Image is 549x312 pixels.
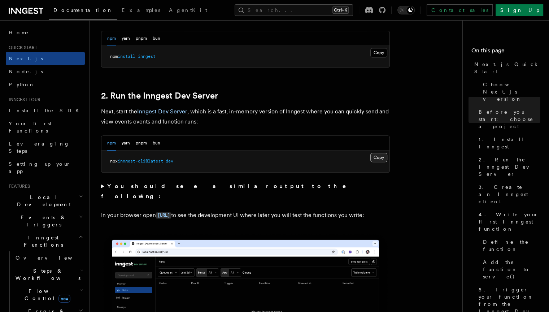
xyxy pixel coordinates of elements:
[479,108,540,130] span: Before you start: choose a project
[6,45,37,51] span: Quick start
[370,153,387,162] button: Copy
[483,259,540,280] span: Add the function to serve()
[122,7,160,13] span: Examples
[6,26,85,39] a: Home
[397,6,415,14] button: Toggle dark mode
[479,136,540,150] span: 1. Install Inngest
[13,285,85,305] button: Flow Controlnew
[476,105,540,133] a: Before you start: choose a project
[427,4,493,16] a: Contact sales
[471,58,540,78] a: Next.js Quick Start
[6,231,85,251] button: Inngest Functions
[9,121,52,134] span: Your first Functions
[332,6,349,14] kbd: Ctrl+K
[118,54,135,59] span: install
[9,108,83,113] span: Install the SDK
[476,153,540,181] a: 2. Run the Inngest Dev Server
[53,7,113,13] span: Documentation
[156,212,171,218] code: [URL]
[6,78,85,91] a: Python
[474,61,540,75] span: Next.js Quick Start
[476,208,540,235] a: 4. Write your first Inngest function
[6,183,30,189] span: Features
[58,295,70,303] span: new
[6,191,85,211] button: Local Development
[107,136,116,151] button: npm
[169,7,207,13] span: AgentKit
[122,31,130,46] button: yarn
[6,97,40,103] span: Inngest tour
[165,2,212,19] a: AgentKit
[370,48,387,57] button: Copy
[136,136,147,151] button: pnpm
[101,107,390,127] p: Next, start the , which is a fast, in-memory version of Inngest where you can quickly send and vi...
[101,181,390,201] summary: You should see a similar output to the following:
[107,31,116,46] button: npm
[101,210,390,221] p: In your browser open to see the development UI where later you will test the functions you write:
[6,137,85,157] a: Leveraging Steps
[166,159,173,164] span: dev
[6,117,85,137] a: Your first Functions
[156,212,171,218] a: [URL]
[9,29,29,36] span: Home
[483,238,540,253] span: Define the function
[479,211,540,233] span: 4. Write your first Inngest function
[118,159,163,164] span: inngest-cli@latest
[9,56,43,61] span: Next.js
[480,235,540,256] a: Define the function
[483,81,540,103] span: Choose Next.js version
[49,2,117,20] a: Documentation
[471,46,540,58] h4: On this page
[13,264,85,285] button: Steps & Workflows
[13,251,85,264] a: Overview
[13,267,80,282] span: Steps & Workflows
[6,211,85,231] button: Events & Triggers
[110,54,118,59] span: npm
[496,4,543,16] a: Sign Up
[9,69,43,74] span: Node.js
[117,2,165,19] a: Examples
[479,183,540,205] span: 3. Create an Inngest client
[479,156,540,178] span: 2. Run the Inngest Dev Server
[9,141,70,154] span: Leveraging Steps
[480,78,540,105] a: Choose Next.js version
[6,234,78,248] span: Inngest Functions
[153,31,160,46] button: bun
[153,136,160,151] button: bun
[480,256,540,283] a: Add the function to serve()
[9,82,35,87] span: Python
[136,31,147,46] button: pnpm
[476,133,540,153] a: 1. Install Inngest
[235,4,353,16] button: Search...Ctrl+K
[6,194,79,208] span: Local Development
[6,214,79,228] span: Events & Triggers
[138,54,156,59] span: inngest
[122,136,130,151] button: yarn
[137,108,187,115] a: Inngest Dev Server
[13,287,79,302] span: Flow Control
[110,159,118,164] span: npx
[9,161,71,174] span: Setting up your app
[6,52,85,65] a: Next.js
[16,255,90,261] span: Overview
[6,104,85,117] a: Install the SDK
[101,91,218,101] a: 2. Run the Inngest Dev Server
[476,181,540,208] a: 3. Create an Inngest client
[6,65,85,78] a: Node.js
[101,183,356,200] strong: You should see a similar output to the following:
[6,157,85,178] a: Setting up your app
